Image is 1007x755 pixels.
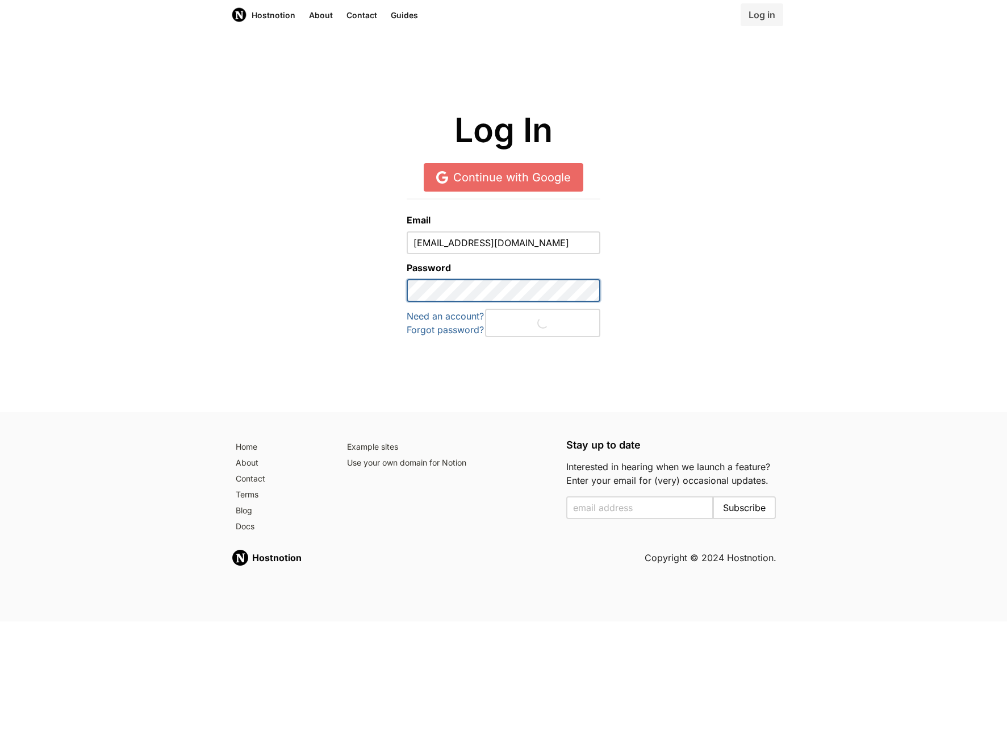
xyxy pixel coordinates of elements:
[407,213,600,227] label: Email
[231,549,249,567] img: Hostnotion logo
[342,455,553,471] a: Use your own domain for Notion
[407,261,600,275] label: Password
[645,551,776,565] h5: Copyright © 2024 Hostnotion.
[407,324,484,335] a: Forgot password?
[231,7,247,23] img: Host Notion logo
[231,111,776,150] h1: Log In
[231,455,329,471] a: About
[231,439,329,455] a: Home
[252,552,302,563] strong: Hostnotion
[566,460,776,487] p: Interested in hearing when we launch a feature? Enter your email for (very) occasional updates.
[424,163,583,192] a: Continue with Google
[231,519,329,535] a: Docs
[741,3,783,26] a: Log in
[231,487,329,503] a: Terms
[407,310,484,322] a: Need an account?
[713,496,776,519] button: Subscribe
[231,503,329,519] a: Blog
[342,439,553,455] a: Example sites
[231,471,329,487] a: Contact
[566,439,776,451] h5: Stay up to date
[566,496,714,519] input: Enter your email to subscribe to the email list and be notified when we launch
